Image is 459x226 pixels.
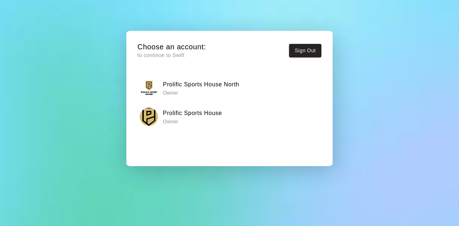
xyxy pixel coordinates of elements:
button: Prolific Sports House NorthProlific Sports House North Owner [138,77,322,99]
h6: Prolific Sports House [163,108,222,118]
button: Sign Out [289,44,322,57]
img: Prolific Sports House North [140,79,158,97]
button: Prolific Sports HouseProlific Sports House Owner [138,106,322,128]
h6: Prolific Sports House North [163,80,239,89]
p: to continue to Swift [138,52,206,59]
h5: Choose an account: [138,42,206,52]
p: Owner [163,89,239,96]
p: Owner [163,118,222,125]
img: Prolific Sports House [140,108,158,126]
